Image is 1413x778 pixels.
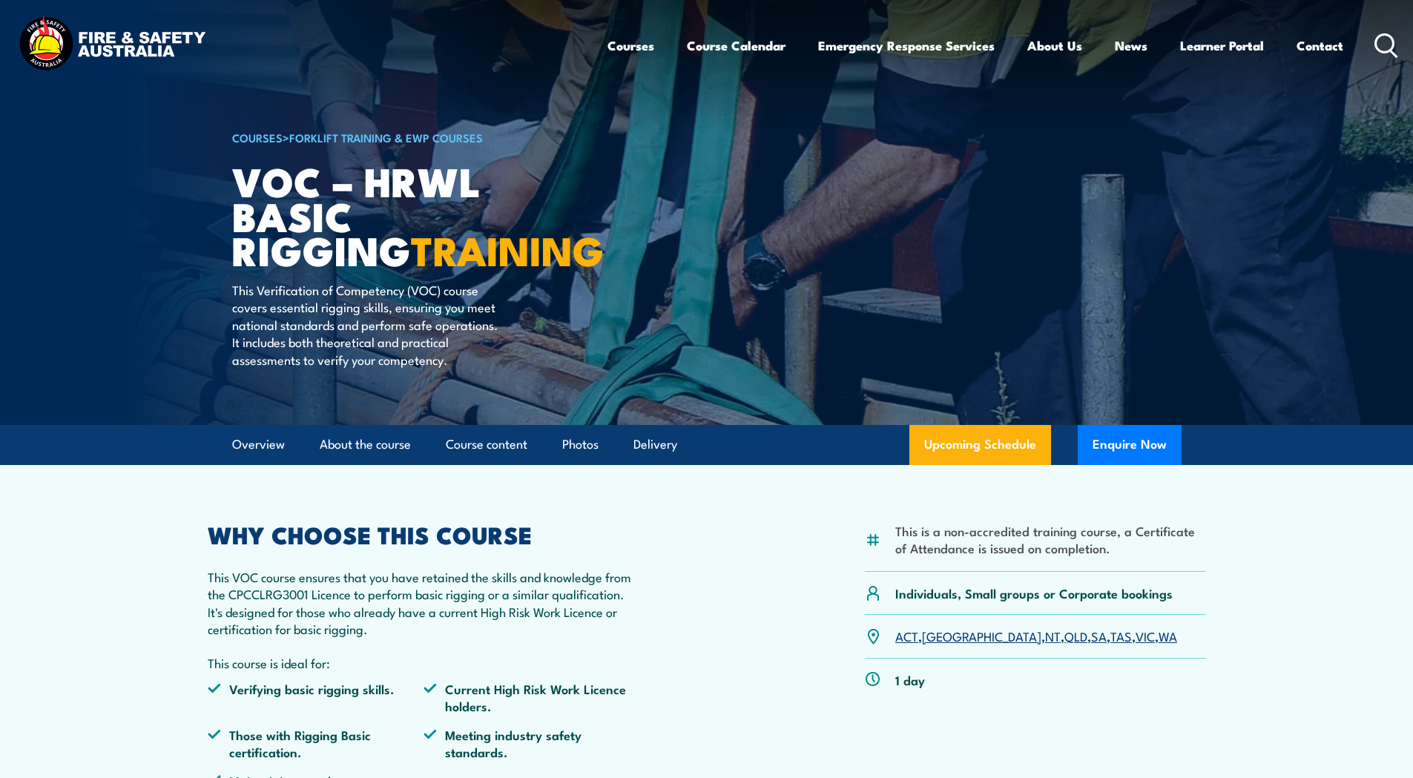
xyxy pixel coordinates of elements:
[1159,627,1177,645] a: WA
[1136,627,1155,645] a: VIC
[1045,627,1061,645] a: NT
[895,671,925,688] p: 1 day
[1064,627,1087,645] a: QLD
[232,163,599,267] h1: VOC – HRWL Basic Rigging
[208,568,641,638] p: This VOC course ensures that you have retained the skills and knowledge from the CPCCLRG3001 Lice...
[232,128,599,146] h6: >
[1180,26,1264,65] a: Learner Portal
[232,129,283,145] a: COURSES
[1091,627,1107,645] a: SA
[424,680,640,715] li: Current High Risk Work Licence holders.
[562,425,599,464] a: Photos
[607,26,654,65] a: Courses
[1115,26,1147,65] a: News
[1110,627,1132,645] a: TAS
[1078,425,1182,465] button: Enquire Now
[208,524,641,544] h2: WHY CHOOSE THIS COURSE
[1027,26,1082,65] a: About Us
[208,680,424,715] li: Verifying basic rigging skills.
[411,218,604,280] strong: TRAINING
[909,425,1051,465] a: Upcoming Schedule
[320,425,411,464] a: About the course
[208,726,424,761] li: Those with Rigging Basic certification.
[446,425,527,464] a: Course content
[895,627,1177,645] p: , , , , , , ,
[895,627,918,645] a: ACT
[818,26,995,65] a: Emergency Response Services
[895,522,1206,557] li: This is a non-accredited training course, a Certificate of Attendance is issued on completion.
[289,129,483,145] a: Forklift Training & EWP Courses
[424,726,640,761] li: Meeting industry safety standards.
[895,584,1173,601] p: Individuals, Small groups or Corporate bookings
[687,26,785,65] a: Course Calendar
[232,425,285,464] a: Overview
[1297,26,1343,65] a: Contact
[208,654,641,671] p: This course is ideal for:
[922,627,1041,645] a: [GEOGRAPHIC_DATA]
[232,281,503,368] p: This Verification of Competency (VOC) course covers essential rigging skills, ensuring you meet n...
[633,425,677,464] a: Delivery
